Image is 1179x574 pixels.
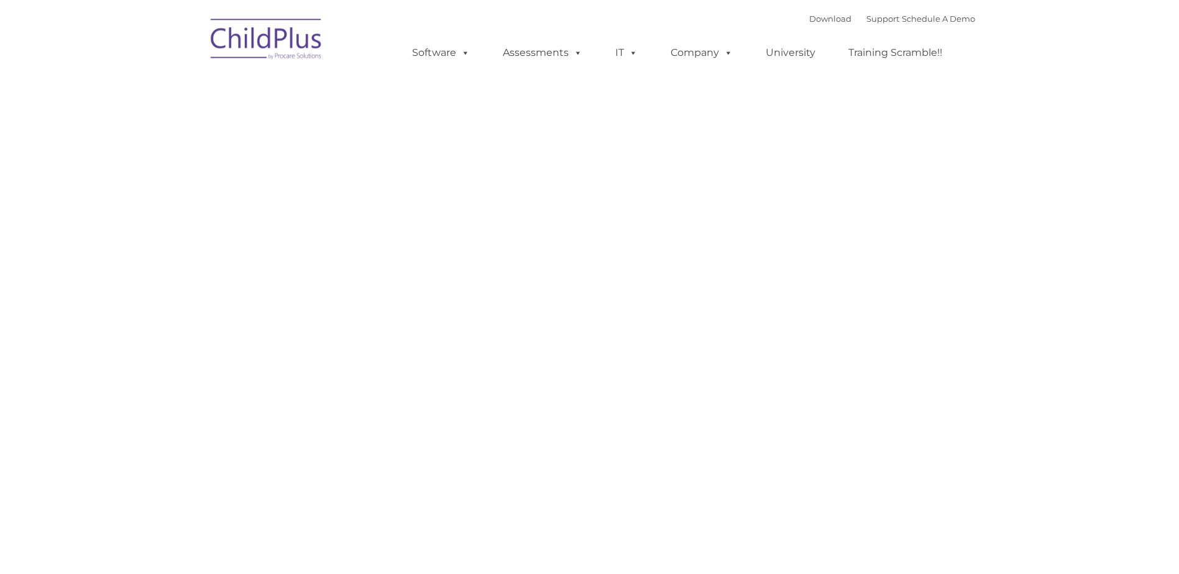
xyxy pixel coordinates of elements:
[204,10,329,72] img: ChildPlus by Procare Solutions
[603,40,650,65] a: IT
[866,14,899,24] a: Support
[490,40,595,65] a: Assessments
[753,40,828,65] a: University
[400,40,482,65] a: Software
[809,14,975,24] font: |
[902,14,975,24] a: Schedule A Demo
[658,40,745,65] a: Company
[809,14,851,24] a: Download
[836,40,955,65] a: Training Scramble!!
